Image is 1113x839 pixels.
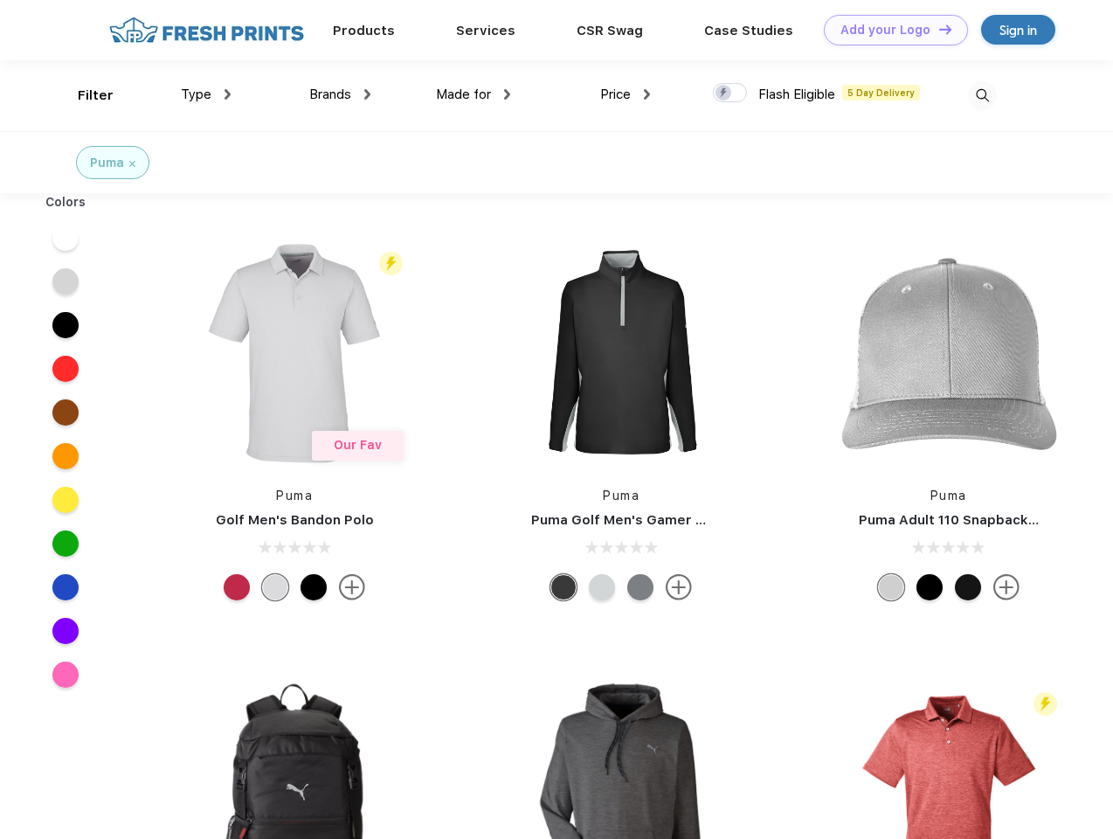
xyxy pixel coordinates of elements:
[758,87,835,102] span: Flash Eligible
[644,89,650,100] img: dropdown.png
[842,85,920,101] span: 5 Day Delivery
[301,574,327,600] div: Puma Black
[577,23,643,38] a: CSR Swag
[550,574,577,600] div: Puma Black
[999,20,1037,40] div: Sign in
[129,161,135,167] img: filter_cancel.svg
[309,87,351,102] span: Brands
[833,237,1065,469] img: func=resize&h=266
[603,489,639,503] a: Puma
[178,237,411,469] img: func=resize&h=266
[262,574,288,600] div: High Rise
[181,87,211,102] span: Type
[993,574,1020,600] img: more.svg
[225,89,231,100] img: dropdown.png
[589,574,615,600] div: High Rise
[90,154,124,172] div: Puma
[916,574,943,600] div: Pma Blk Pma Blk
[504,89,510,100] img: dropdown.png
[216,512,374,528] a: Golf Men's Bandon Polo
[334,438,382,452] span: Our Fav
[878,574,904,600] div: Quarry Brt Whit
[930,489,967,503] a: Puma
[600,87,631,102] span: Price
[78,86,114,106] div: Filter
[224,574,250,600] div: Ski Patrol
[505,237,737,469] img: func=resize&h=266
[276,489,313,503] a: Puma
[939,24,951,34] img: DT
[104,15,309,45] img: fo%20logo%202.webp
[666,574,692,600] img: more.svg
[840,23,930,38] div: Add your Logo
[456,23,515,38] a: Services
[627,574,653,600] div: Quiet Shade
[379,252,403,275] img: flash_active_toggle.svg
[968,81,997,110] img: desktop_search.svg
[955,574,981,600] div: Pma Blk with Pma Blk
[364,89,370,100] img: dropdown.png
[1033,692,1057,716] img: flash_active_toggle.svg
[32,193,100,211] div: Colors
[531,512,807,528] a: Puma Golf Men's Gamer Golf Quarter-Zip
[981,15,1055,45] a: Sign in
[333,23,395,38] a: Products
[436,87,491,102] span: Made for
[339,574,365,600] img: more.svg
